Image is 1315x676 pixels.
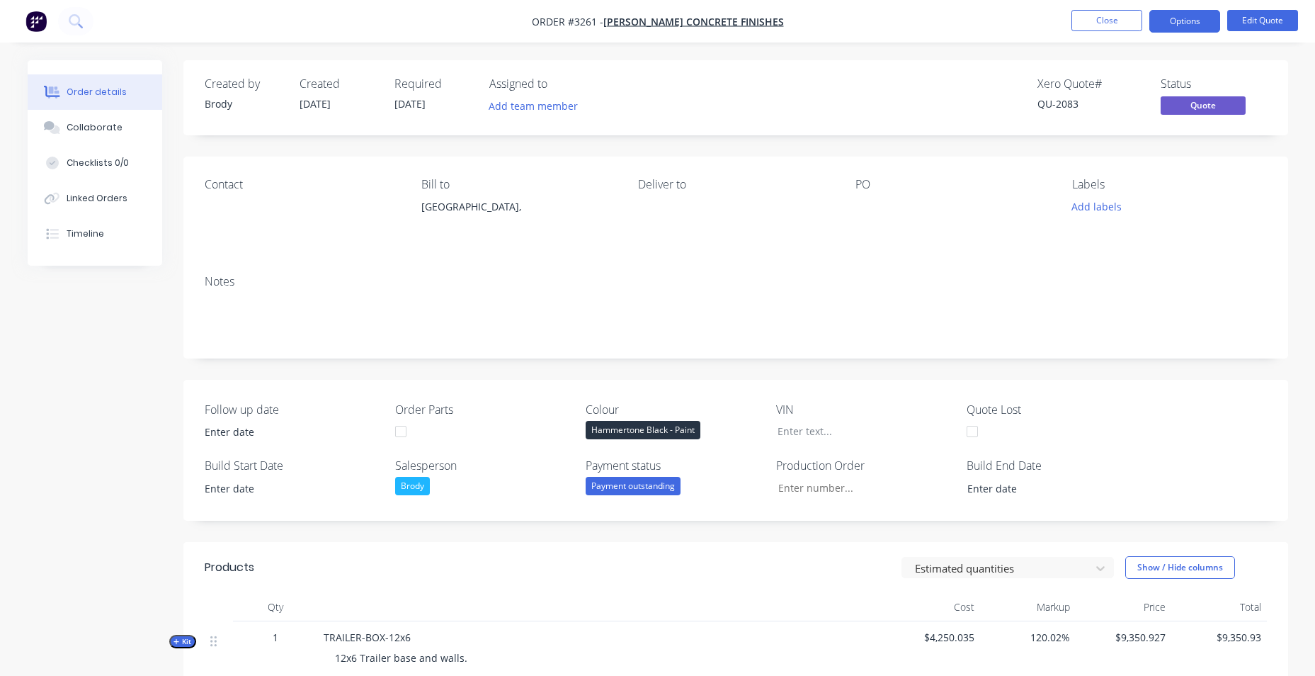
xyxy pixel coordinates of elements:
[1177,630,1261,645] span: $9,350.93
[638,178,832,191] div: Deliver to
[324,631,411,644] span: TRAILER-BOX-12x6
[776,401,953,418] label: VIN
[1037,96,1144,111] div: QU-2083
[532,15,603,28] span: Order #3261 -
[481,96,585,116] button: Add team member
[28,145,162,181] button: Checklists 0/0
[67,86,127,98] div: Order details
[205,457,382,474] label: Build Start Date
[1037,77,1144,91] div: Xero Quote #
[67,192,127,205] div: Linked Orders
[395,457,572,474] label: Salesperson
[967,401,1144,418] label: Quote Lost
[766,477,953,498] input: Enter number...
[205,96,283,111] div: Brody
[489,77,631,91] div: Assigned to
[273,630,278,645] span: 1
[1171,593,1267,621] div: Total
[67,227,104,240] div: Timeline
[205,178,399,191] div: Contact
[205,401,382,418] label: Follow up date
[395,401,572,418] label: Order Parts
[28,74,162,110] button: Order details
[586,457,763,474] label: Payment status
[586,477,681,495] div: Payment outstanding
[1149,10,1220,33] button: Options
[1227,10,1298,31] button: Edit Quote
[586,421,700,439] div: Hammertone Black - Paint
[421,197,615,217] div: [GEOGRAPHIC_DATA],
[394,97,426,111] span: [DATE]
[421,197,615,242] div: [GEOGRAPHIC_DATA],
[489,96,586,116] button: Add team member
[957,478,1134,499] input: Enter date
[1081,630,1166,645] span: $9,350.927
[205,559,254,576] div: Products
[1072,178,1266,191] div: Labels
[205,77,283,91] div: Created by
[884,593,980,621] div: Cost
[776,457,953,474] label: Production Order
[300,77,377,91] div: Created
[28,216,162,252] button: Timeline
[1161,77,1267,91] div: Status
[67,121,123,134] div: Collaborate
[980,593,1076,621] div: Markup
[67,157,129,169] div: Checklists 0/0
[890,630,974,645] span: $4,250.035
[28,110,162,145] button: Collaborate
[855,178,1049,191] div: PO
[421,178,615,191] div: Bill to
[169,635,196,648] button: Kit
[986,630,1070,645] span: 120.02%
[173,636,192,647] span: Kit
[603,15,784,28] a: [PERSON_NAME] Concrete Finishes
[1125,556,1235,579] button: Show / Hide columns
[1064,197,1129,216] button: Add labels
[300,97,331,111] span: [DATE]
[205,275,1267,288] div: Notes
[28,181,162,216] button: Linked Orders
[395,477,430,495] div: Brody
[394,77,472,91] div: Required
[1161,96,1246,114] span: Quote
[195,478,371,499] input: Enter date
[1076,593,1171,621] div: Price
[233,593,318,621] div: Qty
[967,457,1144,474] label: Build End Date
[25,11,47,32] img: Factory
[195,422,371,443] input: Enter date
[1071,10,1142,31] button: Close
[586,401,763,418] label: Colour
